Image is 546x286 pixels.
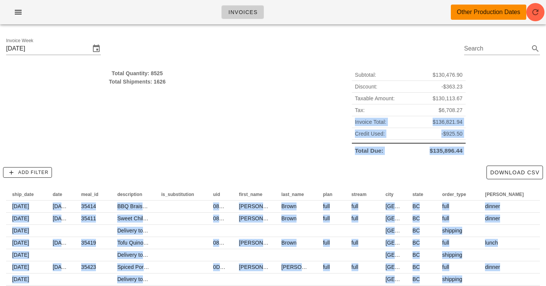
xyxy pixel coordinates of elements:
[386,215,441,221] span: [GEOGRAPHIC_DATA]
[355,106,365,114] span: Tax:
[323,192,333,197] span: plan
[355,94,395,103] span: Taxable Amount:
[53,264,70,270] span: [DATE]
[53,192,62,197] span: date
[433,71,463,79] span: $130,476.90
[490,169,540,175] span: Download CSV
[413,252,420,258] span: BC
[323,264,330,270] span: full
[117,252,227,258] span: Delivery to [GEOGRAPHIC_DATA] (V5N 1R4)
[275,188,317,201] th: last_name: Not sorted. Activate to sort ascending.
[433,118,463,126] span: $136,821.94
[442,264,449,270] span: full
[413,215,420,221] span: BC
[351,203,358,209] span: full
[281,203,297,209] span: Brown
[239,264,283,270] span: [PERSON_NAME]
[117,240,211,246] span: Tofu Quinoa Bowl with Mango Dressing
[117,215,232,221] span: Sweet Chili Chicken Thighs with Potato Wedges
[6,69,268,77] div: Total Quantity: 8525
[457,8,520,17] div: Other Production Dates
[6,169,49,176] span: Add Filter
[233,188,275,201] th: first_name: Not sorted. Activate to sort ascending.
[317,188,345,201] th: plan: Not sorted. Activate to sort ascending.
[47,188,75,201] th: date: Not sorted. Activate to sort ascending.
[386,276,441,282] span: [GEOGRAPHIC_DATA]
[6,77,268,86] div: Total Shipments: 1626
[351,240,358,246] span: full
[485,240,498,246] span: lunch
[161,192,194,197] span: is_substitution
[413,192,424,197] span: state
[281,215,297,221] span: Brown
[213,240,294,246] span: 08HtNpkyZMdaNfog0j35Lis5a8L2
[345,188,380,201] th: stream: Not sorted. Activate to sort ascending.
[413,264,420,270] span: BC
[355,71,376,79] span: Subtotal:
[386,203,441,209] span: [GEOGRAPHIC_DATA]
[213,203,294,209] span: 08HtNpkyZMdaNfog0j35Lis5a8L2
[221,5,264,19] a: Invoices
[117,192,142,197] span: description
[6,188,47,201] th: ship_date: Not sorted. Activate to sort ascending.
[351,264,358,270] span: full
[12,276,29,282] span: [DATE]
[6,38,33,44] label: Invoice Week
[213,264,300,270] span: 0Deiml0YcsepeSXGQksxdCxGb0e2
[386,264,441,270] span: [GEOGRAPHIC_DATA]
[386,192,394,197] span: city
[442,240,449,246] span: full
[281,264,325,270] span: [PERSON_NAME]
[117,276,226,282] span: Delivery to [GEOGRAPHIC_DATA] (V5Y0G8)
[81,240,96,246] span: 35419
[442,228,462,234] span: shipping
[413,240,420,246] span: BC
[239,240,283,246] span: [PERSON_NAME]
[351,192,367,197] span: stream
[281,240,297,246] span: Brown
[12,215,29,221] span: [DATE]
[386,228,441,234] span: [GEOGRAPHIC_DATA]
[413,276,420,282] span: BC
[53,203,70,209] span: [DATE]
[355,82,377,91] span: Discount:
[485,215,500,221] span: dinner
[442,192,466,197] span: order_type
[12,203,29,209] span: [DATE]
[117,264,195,270] span: Spiced Pork Chops & Lentil Chili
[355,147,383,155] span: Total Due:
[12,252,29,258] span: [DATE]
[239,215,283,221] span: [PERSON_NAME]
[355,130,385,138] span: Credit Used:
[12,228,29,234] span: [DATE]
[117,203,220,209] span: BBQ Braised Beef with Sweet Potato Mash
[441,82,463,91] span: -$363.23
[12,192,34,197] span: ship_date
[53,240,70,246] span: [DATE]
[485,192,524,197] span: [PERSON_NAME]
[430,147,463,155] span: $135,896.44
[81,215,96,221] span: 35411
[155,188,207,201] th: is_substitution: Not sorted. Activate to sort ascending.
[213,192,220,197] span: uid
[323,215,330,221] span: full
[228,9,257,15] span: Invoices
[213,215,294,221] span: 08HtNpkyZMdaNfog0j35Lis5a8L2
[117,228,227,234] span: Delivery to [GEOGRAPHIC_DATA] (V5N 1R4)
[386,240,441,246] span: [GEOGRAPHIC_DATA]
[351,215,358,221] span: full
[323,203,330,209] span: full
[355,118,386,126] span: Invoice Total:
[442,203,449,209] span: full
[442,252,462,258] span: shipping
[53,215,70,221] span: [DATE]
[436,188,479,201] th: order_type: Not sorted. Activate to sort ascending.
[323,240,330,246] span: full
[111,188,155,201] th: description: Not sorted. Activate to sort ascending.
[442,215,449,221] span: full
[486,166,543,179] button: Download CSV
[439,106,463,114] span: $6,708.27
[441,130,463,138] span: -$925.50
[413,203,420,209] span: BC
[12,240,29,246] span: [DATE]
